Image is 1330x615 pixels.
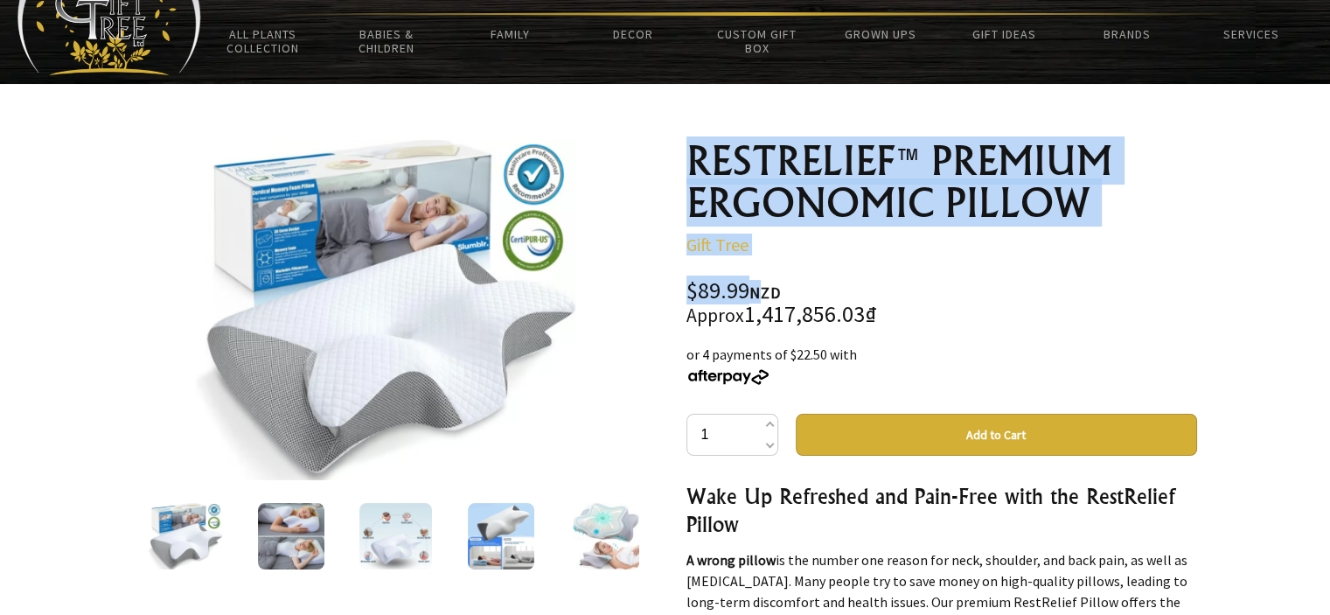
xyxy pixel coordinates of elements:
[749,283,781,303] span: NZD
[686,369,770,385] img: Afterpay
[258,503,324,570] img: RESTRELIEF™ PREMIUM ERGONOMIC PILLOW
[1066,16,1189,52] a: Brands
[359,503,433,570] img: RESTRELIEF™ PREMIUM ERGONOMIC PILLOW
[686,482,1197,538] h3: Wake Up Refreshed and Pain-Free with the RestRelief Pillow
[695,16,818,66] a: Custom Gift Box
[324,16,448,66] a: Babies & Children
[796,414,1197,456] button: Add to Cart
[686,280,1197,326] div: $89.99 1,417,856.03₫
[572,16,695,52] a: Decor
[1189,16,1313,52] a: Services
[686,551,776,569] strong: A wrong pillow
[468,503,534,570] img: RESTRELIEF™ PREMIUM ERGONOMIC PILLOW
[686,234,749,255] a: Gift Tree
[201,16,324,66] a: All Plants Collection
[686,140,1197,224] h1: RESTRELIEF™ PREMIUM ERGONOMIC PILLOW
[573,503,639,570] img: RESTRELIEF™ PREMIUM ERGONOMIC PILLOW
[686,344,1197,386] div: or 4 payments of $22.50 with
[148,503,225,570] img: RESTRELIEF™ PREMIUM ERGONOMIC PILLOW
[194,140,584,480] img: RESTRELIEF™ PREMIUM ERGONOMIC PILLOW
[818,16,942,52] a: Grown Ups
[686,304,744,327] small: Approx
[942,16,1065,52] a: Gift Ideas
[448,16,571,52] a: Family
